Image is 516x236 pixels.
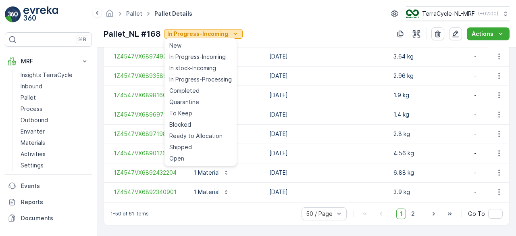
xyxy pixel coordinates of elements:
[234,7,281,17] p: Pallet_NL #169
[189,186,234,198] button: 1 Material
[21,127,45,136] p: Envanter
[393,52,466,61] p: 3.64 kg
[265,144,389,163] td: [DATE]
[17,103,92,115] a: Process
[21,116,48,124] p: Outbound
[114,130,181,138] a: 1Z4547VX6897198629
[7,159,42,166] span: Net Weight :
[17,81,92,92] a: Inbound
[265,124,389,144] td: [DATE]
[5,178,92,194] a: Events
[265,47,389,66] td: [DATE]
[27,132,67,139] span: Pallet_NL #169
[34,199,112,206] span: NL-PI0102 I CNL0044 Koffie
[21,182,89,190] p: Events
[17,148,92,160] a: Activities
[265,105,389,124] td: [DATE]
[23,6,58,23] img: logo_light-DOdMpM7g.png
[164,38,237,166] ul: In Progress-Incoming
[78,36,86,43] p: ⌘B
[393,169,466,177] p: 6.88 kg
[17,137,92,148] a: Materials
[21,105,42,113] p: Process
[265,182,389,202] td: [DATE]
[114,72,181,80] a: 1Z4547VX6893589482
[193,169,220,177] p: 1 Material
[21,139,45,147] p: Materials
[478,10,498,17] p: ( +02:00 )
[7,146,47,152] span: Total Weight :
[114,188,181,196] a: 1Z4547VX6892340901
[396,209,406,219] span: 1
[21,82,42,90] p: Inbound
[43,186,59,192] span: Pallet
[114,111,181,119] a: 1Z4547VX6896971946
[408,209,418,219] span: 2
[21,71,73,79] p: Insights TerraCycle
[17,92,92,103] a: Pallet
[468,210,485,218] span: Go To
[114,169,181,177] a: 1Z4547VX6892432204
[17,69,92,81] a: Insights TerraCycle
[393,130,466,138] p: 2.8 kg
[21,214,89,222] p: Documents
[21,161,44,169] p: Settings
[169,121,191,129] span: Blocked
[164,29,243,39] button: In Progress-Incoming
[7,199,34,206] span: Material :
[5,53,92,69] button: MRF
[406,6,510,21] button: TerraCycle-NL-MRF(+02:00)
[393,111,466,119] p: 1.4 kg
[393,188,466,196] p: 3.9 kg
[153,10,194,18] span: Pallet Details
[42,159,52,166] span: 133
[169,53,226,61] span: In Progress-Incoming
[17,115,92,126] a: Outbound
[5,194,92,210] a: Reports
[114,91,181,99] a: 1Z4547VX6898160167
[114,52,181,61] span: 1Z4547VX6897492775
[169,98,199,106] span: Quarantine
[265,86,389,105] td: [DATE]
[169,132,223,140] span: Ready to Allocation
[467,27,510,40] button: Actions
[45,172,48,179] span: 1
[472,30,493,38] p: Actions
[5,6,21,23] img: logo
[169,87,200,95] span: Completed
[126,10,142,17] a: Pallet
[393,72,466,80] p: 2.96 kg
[393,91,466,99] p: 1.9 kg
[169,143,192,151] span: Shipped
[21,57,76,65] p: MRF
[169,109,192,117] span: To Keep
[110,211,149,217] p: 1-50 of 61 items
[17,126,92,137] a: Envanter
[21,150,46,158] p: Activities
[104,28,161,40] p: Pallet_NL #168
[193,188,220,196] p: 1 Material
[17,160,92,171] a: Settings
[167,30,228,38] p: In Progress-Incoming
[7,186,43,192] span: Asset Type :
[169,64,216,72] span: In stock-Incoming
[393,149,466,157] p: 4.56 kg
[7,132,27,139] span: Name :
[7,172,45,179] span: Tare Weight :
[5,210,92,226] a: Documents
[21,198,89,206] p: Reports
[47,146,57,152] span: 134
[169,155,184,163] span: Open
[105,12,114,19] a: Homepage
[422,10,475,18] p: TerraCycle-NL-MRF
[189,166,234,179] button: 1 Material
[169,42,181,50] span: New
[114,149,181,157] a: 1Z4547VX6890126405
